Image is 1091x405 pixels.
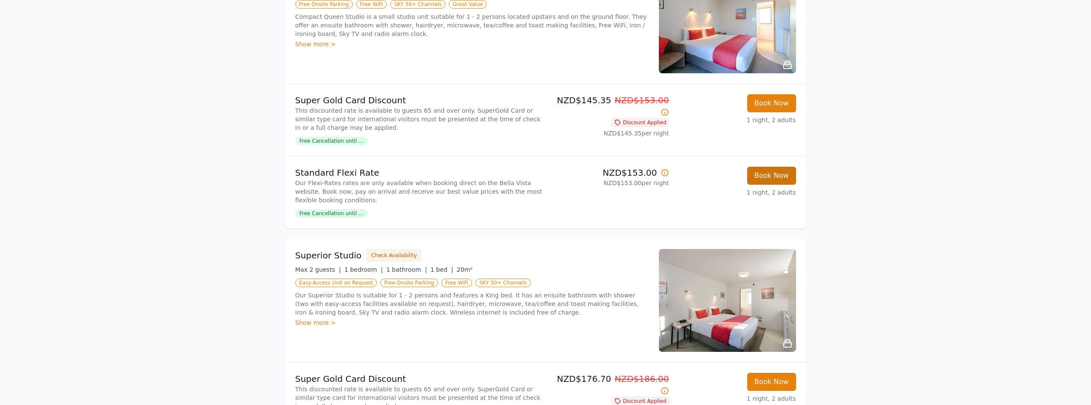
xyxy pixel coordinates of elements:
span: Max 2 guests | [295,266,341,273]
p: This discounted rate is available to guests 65 and over only. SuperGold Card or similar type card... [295,106,542,132]
p: NZD$145.35 [549,94,669,118]
p: Our Superior Studio is suitable for 1 - 2 persons and features a King bed. It has an ensuite bath... [295,291,649,317]
p: NZD$145.35 per night [549,129,669,138]
p: 1 night, 2 adults [676,188,796,197]
button: Check Availability [367,249,421,262]
span: SKY 50+ Channels [475,279,531,287]
span: Free Cancellation until ... [295,209,368,218]
span: NZD$153.00 [615,95,669,105]
p: NZD$153.00 [549,167,669,179]
span: 1 bedroom | [344,266,383,273]
button: Book Now [747,167,796,185]
p: Our Flexi-Rates rates are only available when booking direct on the Bella Vista website. Book now... [295,179,542,204]
p: NZD$176.70 [549,373,669,397]
div: Show more > [295,40,649,48]
span: Free WiFi [442,279,472,287]
span: 1 bed | [430,266,453,273]
button: Book Now [747,94,796,112]
span: Free Cancellation until ... [295,137,368,145]
span: Discount Applied [612,118,669,127]
p: 1 night, 2 adults [676,116,796,124]
span: 20m² [457,266,472,273]
button: Book Now [747,373,796,391]
span: Easy-Access Unit on Request [295,279,377,287]
span: 1 bathroom | [386,266,427,273]
p: Compact Queen Studio is a small studio unit suitable for 1 - 2 persons located upstairs and on th... [295,12,649,38]
span: NZD$186.00 [615,374,669,384]
p: NZD$153.00 per night [549,179,669,187]
div: Show more > [295,318,649,327]
p: 1 night, 2 adults [676,394,796,403]
p: Super Gold Card Discount [295,373,542,385]
h3: Superior Studio [295,249,362,261]
p: Super Gold Card Discount [295,94,542,106]
p: Standard Flexi Rate [295,167,542,179]
span: Free Onsite Parking [380,279,438,287]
